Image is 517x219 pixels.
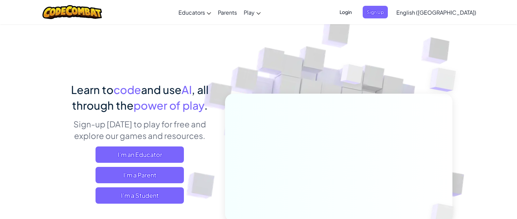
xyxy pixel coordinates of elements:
[65,118,215,141] p: Sign-up [DATE] to play for free and explore our games and resources.
[96,146,184,163] a: I'm an Educator
[335,6,356,18] button: Login
[244,9,255,16] span: Play
[134,98,204,112] span: power of play
[114,83,141,96] span: code
[96,187,184,204] button: I'm a Student
[178,9,205,16] span: Educators
[328,51,377,101] img: Overlap cubes
[416,51,475,109] img: Overlap cubes
[96,167,184,183] a: I'm a Parent
[393,3,480,21] a: English ([GEOGRAPHIC_DATA])
[214,3,240,21] a: Parents
[42,5,102,19] img: CodeCombat logo
[396,9,476,16] span: English ([GEOGRAPHIC_DATA])
[240,3,264,21] a: Play
[71,83,114,96] span: Learn to
[363,6,388,18] button: Sign Up
[175,3,214,21] a: Educators
[182,83,192,96] span: AI
[204,98,208,112] span: .
[141,83,182,96] span: and use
